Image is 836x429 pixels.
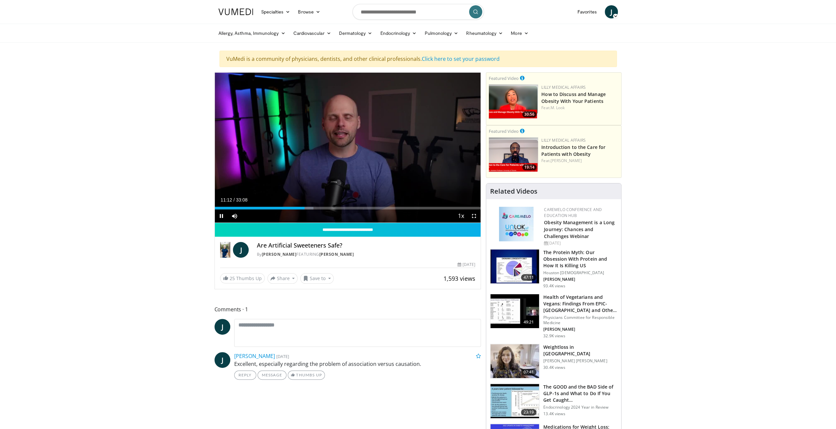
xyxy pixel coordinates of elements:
[215,319,230,335] a: J
[215,209,228,223] button: Pause
[507,27,532,40] a: More
[489,128,519,134] small: Featured Video
[236,197,247,203] span: 33:08
[490,250,539,284] img: b7b8b05e-5021-418b-a89a-60a270e7cf82.150x105_q85_crop-smart_upscale.jpg
[221,197,232,203] span: 11:12
[543,344,617,357] h3: Weightloss in [GEOGRAPHIC_DATA]
[422,55,500,62] a: Click here to set your password
[541,91,606,104] a: How to Discuss and Manage Obesity With Your Patients
[521,274,537,281] span: 47:11
[544,219,615,239] a: Obesity Management is a Long Journey: Chances and Challenges Webinar
[522,164,536,170] span: 19:14
[543,411,565,417] p: 13.4K views
[543,327,617,332] p: [PERSON_NAME]
[490,384,617,418] a: 23:19 The GOOD and the BAD Side of GLP-1s and What to Do If You Get Caught… Endocrinology 2024 Ye...
[288,370,325,380] a: Thumbs Up
[335,27,376,40] a: Dermatology
[544,240,616,246] div: [DATE]
[489,137,538,172] a: 19:14
[543,283,565,289] p: 93.4K views
[489,75,519,81] small: Featured Video
[499,207,533,241] img: 45df64a9-a6de-482c-8a90-ada250f7980c.png.150x105_q85_autocrop_double_scale_upscale_version-0.2.jpg
[543,294,617,314] h3: Health of Vegetarians and Vegans: Findings From EPIC-[GEOGRAPHIC_DATA] and Othe…
[543,277,617,282] p: [PERSON_NAME]
[543,384,617,403] h3: The GOOD and the BAD Side of GLP-1s and What to Do If You Get Caught…
[490,187,537,195] h4: Related Videos
[234,360,481,368] p: Excellent, especially regarding the problem of association versus causation.
[215,352,230,368] a: J
[490,294,539,328] img: 606f2b51-b844-428b-aa21-8c0c72d5a896.150x105_q85_crop-smart_upscale.jpg
[257,251,475,257] div: By FEATURING
[376,27,420,40] a: Endocrinology
[541,105,619,111] div: Feat.
[276,353,289,359] small: [DATE]
[267,273,298,284] button: Share
[544,207,602,218] a: CaReMeLO Conference and Education Hub
[543,358,617,364] p: [PERSON_NAME] [PERSON_NAME]
[230,275,235,281] span: 25
[234,352,275,360] a: [PERSON_NAME]
[489,84,538,119] a: 30:56
[294,5,324,18] a: Browse
[522,111,536,117] span: 30:56
[215,305,481,314] span: Comments 1
[541,144,605,157] a: Introduction to the Care for Patients with Obesity
[541,137,586,143] a: Lilly Medical Affairs
[521,319,537,325] span: 49:21
[521,369,537,375] span: 07:41
[543,315,617,325] p: Physicians Committee for Responsible Medicine
[490,384,539,418] img: 756cb5e3-da60-49d4-af2c-51c334342588.150x105_q85_crop-smart_upscale.jpg
[443,274,475,282] span: 1,593 views
[215,73,481,223] video-js: Video Player
[352,4,484,20] input: Search topics, interventions
[467,209,481,223] button: Fullscreen
[219,51,617,67] div: VuMedi is a community of physicians, dentists, and other clinical professionals.
[458,262,475,268] div: [DATE]
[257,5,294,18] a: Specialties
[541,84,586,90] a: Lilly Medical Affairs
[543,405,617,410] p: Endocrinology 2024 Year in Review
[215,27,289,40] a: Allergy, Asthma, Immunology
[490,249,617,289] a: 47:11 The Protein Myth: Our Obsession With Protein and How It Is Killing US Houston [DEMOGRAPHIC_...
[234,197,235,203] span: /
[551,105,565,110] a: M. Look
[233,242,249,258] a: J
[543,333,565,339] p: 32.9K views
[543,365,565,370] p: 30.4K views
[490,294,617,339] a: 49:21 Health of Vegetarians and Vegans: Findings From EPIC-[GEOGRAPHIC_DATA] and Othe… Physicians...
[258,370,286,380] a: Message
[261,251,296,257] a: [PERSON_NAME]
[490,344,617,379] a: 07:41 Weightloss in [GEOGRAPHIC_DATA] [PERSON_NAME] [PERSON_NAME] 30.4K views
[521,409,537,416] span: 23:19
[541,158,619,164] div: Feat.
[289,27,335,40] a: Cardiovascular
[574,5,601,18] a: Favorites
[319,251,354,257] a: [PERSON_NAME]
[490,344,539,378] img: 9983fed1-7565-45be-8934-aef1103ce6e2.150x105_q85_crop-smart_upscale.jpg
[462,27,507,40] a: Rheumatology
[489,84,538,119] img: c98a6a29-1ea0-4bd5-8cf5-4d1e188984a7.png.150x105_q85_crop-smart_upscale.png
[605,5,618,18] a: J
[300,273,334,284] button: Save to
[543,270,617,275] p: Houston [DEMOGRAPHIC_DATA]
[228,209,241,223] button: Mute
[420,27,462,40] a: Pulmonology
[234,370,256,380] a: Reply
[543,249,617,269] h3: The Protein Myth: Our Obsession With Protein and How It Is Killing US
[489,137,538,172] img: acc2e291-ced4-4dd5-b17b-d06994da28f3.png.150x105_q85_crop-smart_upscale.png
[220,273,265,283] a: 25 Thumbs Up
[215,207,481,209] div: Progress Bar
[551,158,582,163] a: [PERSON_NAME]
[218,9,253,15] img: VuMedi Logo
[257,242,475,249] h4: Are Artificial Sweeteners Safe?
[220,242,231,258] img: Dr. Jordan Rennicke
[454,209,467,223] button: Playback Rate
